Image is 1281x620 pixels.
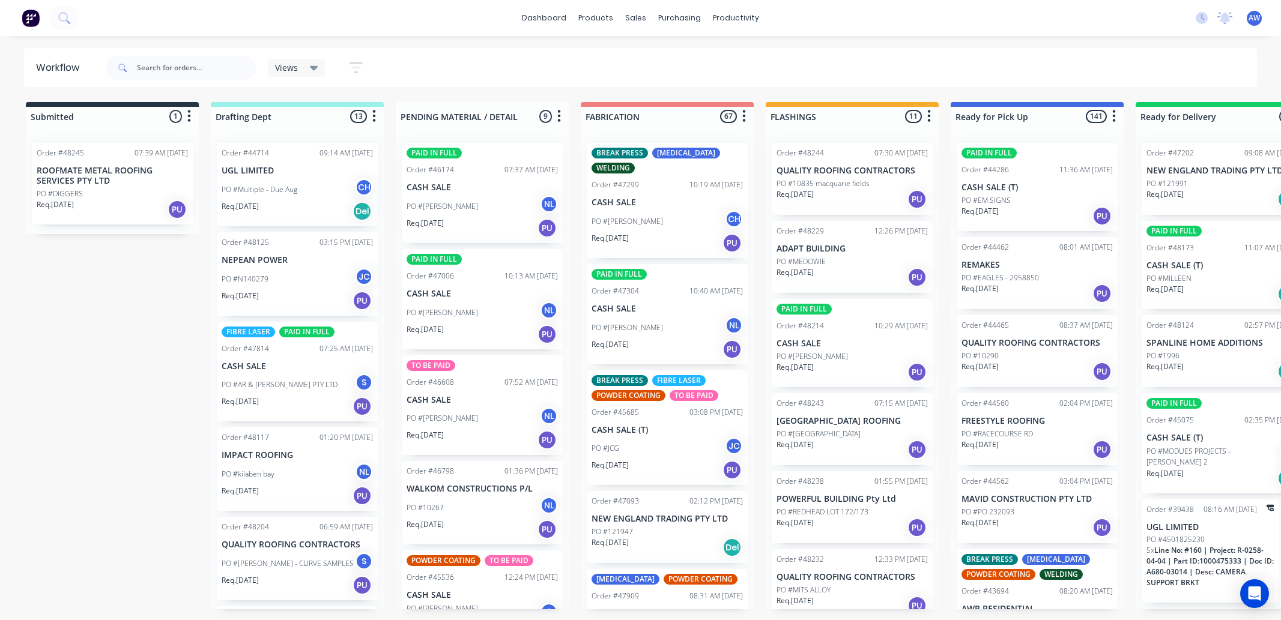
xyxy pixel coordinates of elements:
[592,339,629,350] p: Req. [DATE]
[407,254,462,265] div: PAID IN FULL
[957,315,1118,387] div: Order #4446508:37 AM [DATE]QUALITY ROOFING CONTRACTORSPO #10290Req.[DATE]PU
[777,416,928,426] p: [GEOGRAPHIC_DATA] ROOFING
[407,324,444,335] p: Req. [DATE]
[592,322,663,333] p: PO #[PERSON_NAME]
[353,202,372,221] div: Del
[1204,504,1257,515] div: 08:16 AM [DATE]
[1092,362,1112,381] div: PU
[777,595,814,606] p: Req. [DATE]
[407,307,478,318] p: PO #[PERSON_NAME]
[540,301,558,319] div: NL
[355,268,373,286] div: JC
[587,491,748,563] div: Order #4709302:12 PM [DATE]NEW ENGLAND TRADING PTY LTDPO #121947Req.[DATE]Del
[1249,13,1260,23] span: AW
[907,190,927,209] div: PU
[592,148,648,158] div: BREAK PRESS
[275,61,298,74] span: Views
[777,585,831,595] p: PO #MITS ALLOY
[592,197,743,208] p: CASH SALE
[670,390,718,401] div: TO BE PAID
[722,340,742,359] div: PU
[592,286,639,296] div: Order #47304
[222,166,373,176] p: UGL LIMITED
[402,143,563,243] div: PAID IN FULLOrder #4617407:37 AM [DATE]CASH SALEPO #[PERSON_NAME]NLReq.[DATE]PU
[222,396,259,407] p: Req. [DATE]
[725,316,743,334] div: NL
[504,466,558,477] div: 01:36 PM [DATE]
[962,416,1113,426] p: FREESTYLE ROOFING
[407,201,478,212] p: PO #[PERSON_NAME]
[407,395,558,405] p: CASH SALE
[874,148,928,158] div: 07:30 AM [DATE]
[962,494,1113,504] p: MAVID CONSTRUCTION PTY LTD
[353,486,372,505] div: PU
[222,274,268,284] p: PO #N140279
[1092,518,1112,537] div: PU
[1059,476,1113,487] div: 03:04 PM [DATE]
[587,143,748,258] div: BREAK PRESS[MEDICAL_DATA]WELDINGOrder #4729910:19 AM [DATE]CASH SALEPO #[PERSON_NAME]CHReq.[DATE]PU
[689,286,743,296] div: 10:40 AM [DATE]
[36,61,85,75] div: Workflow
[1146,189,1184,200] p: Req. [DATE]
[540,496,558,514] div: NL
[907,363,927,382] div: PU
[1146,545,1154,555] span: 5 x
[772,299,933,387] div: PAID IN FULLOrder #4821410:29 AM [DATE]CASH SALEPO #[PERSON_NAME]Req.[DATE]PU
[1146,545,1274,588] span: Line No: #160 | Project: R-0258-04-04 | Part ID:1000475333 | Doc ID: A680-03014 | Desc: CAMERA SU...
[777,244,928,254] p: ADAPT BUILDING
[962,476,1009,487] div: Order #44562
[1142,499,1279,603] div: Order #3943808:16 AM [DATE]UGL LIMITEDPO #45018252305xLine No: #160 | Project: R-0258-04-04 | Par...
[725,437,743,455] div: JC
[1146,468,1184,479] p: Req. [DATE]
[402,249,563,349] div: PAID IN FULLOrder #4700610:13 AM [DATE]CASH SALEPO #[PERSON_NAME]NLReq.[DATE]PU
[592,407,639,418] div: Order #45685
[777,321,824,331] div: Order #48214
[222,361,373,372] p: CASH SALE
[962,398,1009,409] div: Order #44560
[962,206,999,217] p: Req. [DATE]
[592,537,629,548] p: Req. [DATE]
[222,237,269,248] div: Order #48125
[592,514,743,524] p: NEW ENGLAND TRADING PTY LTD
[319,522,373,532] div: 06:59 AM [DATE]
[355,552,373,570] div: S
[1146,178,1188,189] p: PO #121991
[319,237,373,248] div: 03:15 PM [DATE]
[725,210,743,228] div: CH
[1092,440,1112,459] div: PU
[407,148,462,158] div: PAID IN FULL
[592,425,743,435] p: CASH SALE (T)
[722,233,742,253] div: PU
[1146,398,1202,409] div: PAID IN FULL
[777,267,814,278] p: Req. [DATE]
[777,572,928,582] p: QUALITY ROOFING CONTRACTORS
[1146,504,1194,515] div: Order #39438
[1146,351,1180,361] p: PO #1996
[538,430,557,450] div: PU
[962,554,1018,565] div: BREAK PRESS
[652,9,707,27] div: purchasing
[689,179,743,190] div: 10:19 AM [DATE]
[407,502,444,513] p: PO #10267
[592,233,629,244] p: Req. [DATE]
[772,221,933,293] div: Order #4822912:26 PM [DATE]ADAPT BUILDINGPO #MEDOWIEReq.[DATE]PU
[722,460,742,480] div: PU
[1092,206,1112,226] div: PU
[319,148,373,158] div: 09:14 AM [DATE]
[1146,361,1184,372] p: Req. [DATE]
[222,432,269,443] div: Order #48117
[137,56,256,80] input: Search for orders...
[407,430,444,441] p: Req. [DATE]
[962,361,999,372] p: Req. [DATE]
[407,484,558,494] p: WALKOM CONSTRUCTIONS P/L
[1059,164,1113,175] div: 11:36 AM [DATE]
[777,189,814,200] p: Req. [DATE]
[217,517,378,600] div: Order #4820406:59 AM [DATE]QUALITY ROOFING CONTRACTORSPO #[PERSON_NAME] - CURVE SAMPLESSReq.[DATE]PU
[652,148,720,158] div: [MEDICAL_DATA]
[874,226,928,236] div: 12:26 PM [DATE]
[652,375,706,386] div: FIBRE LASER
[1092,284,1112,303] div: PU
[353,291,372,310] div: PU
[592,304,743,314] p: CASH SALE
[592,269,647,280] div: PAID IN FULL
